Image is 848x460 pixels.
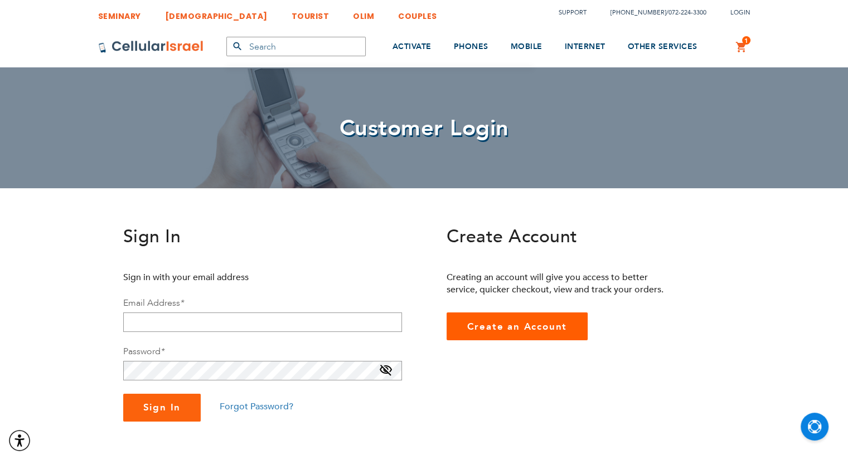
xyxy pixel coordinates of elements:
[226,37,366,56] input: Search
[599,4,706,21] li: /
[392,41,432,52] span: ACTIVATE
[447,312,588,340] a: Create an Account
[565,26,605,68] a: INTERNET
[454,41,488,52] span: PHONES
[511,41,542,52] span: MOBILE
[628,26,697,68] a: OTHER SERVICES
[123,271,349,283] p: Sign in with your email address
[353,3,374,23] a: OLIM
[98,3,141,23] a: SEMINARY
[392,26,432,68] a: ACTIVATE
[447,224,578,249] span: Create Account
[123,345,164,358] label: Password
[98,40,204,53] img: Cellular Israel Logo
[467,320,568,333] span: Create an Account
[454,26,488,68] a: PHONES
[123,394,201,422] button: Sign In
[735,41,748,54] a: 1
[143,401,181,414] span: Sign In
[744,36,748,45] span: 1
[220,400,293,413] a: Forgot Password?
[165,3,268,23] a: [DEMOGRAPHIC_DATA]
[123,312,402,332] input: Email
[559,8,587,17] a: Support
[398,3,437,23] a: COUPLES
[730,8,750,17] span: Login
[447,271,672,296] p: Creating an account will give you access to better service, quicker checkout, view and track your...
[610,8,666,17] a: [PHONE_NUMBER]
[668,8,706,17] a: 072-224-3300
[340,113,509,144] span: Customer Login
[511,26,542,68] a: MOBILE
[123,297,184,309] label: Email Address
[628,41,697,52] span: OTHER SERVICES
[292,3,329,23] a: TOURIST
[123,224,181,249] span: Sign In
[565,41,605,52] span: INTERNET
